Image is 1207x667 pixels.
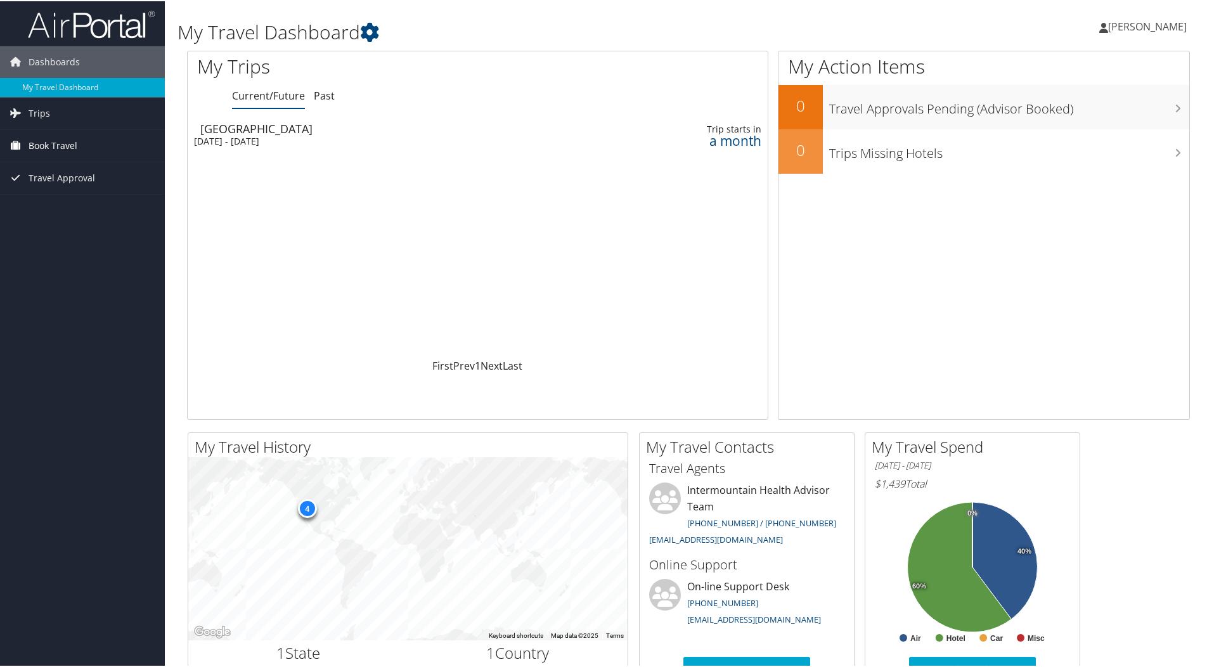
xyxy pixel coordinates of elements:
[232,87,305,101] a: Current/Future
[778,128,1189,172] a: 0Trips Missing Hotels
[198,641,399,663] h2: State
[297,498,316,517] div: 4
[481,358,503,372] a: Next
[29,161,95,193] span: Travel Approval
[489,630,543,639] button: Keyboard shortcuts
[687,612,821,624] a: [EMAIL_ADDRESS][DOMAIN_NAME]
[197,52,517,79] h1: My Trips
[29,129,77,160] span: Book Travel
[177,18,859,44] h1: My Travel Dashboard
[875,476,905,489] span: $1,439
[200,122,556,133] div: [GEOGRAPHIC_DATA]
[629,134,761,145] div: a month
[486,641,495,662] span: 1
[875,458,1070,470] h6: [DATE] - [DATE]
[649,533,783,544] a: [EMAIL_ADDRESS][DOMAIN_NAME]
[646,435,854,457] h2: My Travel Contacts
[1108,18,1187,32] span: [PERSON_NAME]
[990,633,1003,642] text: Car
[643,481,851,549] li: Intermountain Health Advisor Team
[875,476,1070,489] h6: Total
[194,134,550,146] div: [DATE] - [DATE]
[191,623,233,639] a: Open this area in Google Maps (opens a new window)
[829,137,1189,161] h3: Trips Missing Hotels
[829,93,1189,117] h3: Travel Approvals Pending (Advisor Booked)
[1017,547,1031,554] tspan: 40%
[276,641,285,662] span: 1
[475,358,481,372] a: 1
[29,96,50,128] span: Trips
[28,8,155,38] img: airportal-logo.png
[1099,6,1199,44] a: [PERSON_NAME]
[778,138,823,160] h2: 0
[191,623,233,639] img: Google
[551,631,598,638] span: Map data ©2025
[649,458,844,476] h3: Travel Agents
[643,578,851,630] li: On-line Support Desk
[687,516,836,528] a: [PHONE_NUMBER] / [PHONE_NUMBER]
[778,52,1189,79] h1: My Action Items
[503,358,522,372] a: Last
[778,84,1189,128] a: 0Travel Approvals Pending (Advisor Booked)
[872,435,1080,457] h2: My Travel Spend
[910,633,921,642] text: Air
[453,358,475,372] a: Prev
[1028,633,1045,642] text: Misc
[967,508,978,516] tspan: 0%
[687,596,758,607] a: [PHONE_NUMBER]
[912,581,926,589] tspan: 60%
[195,435,628,457] h2: My Travel History
[29,45,80,77] span: Dashboards
[778,94,823,115] h2: 0
[649,555,844,573] h3: Online Support
[606,631,624,638] a: Terms (opens in new tab)
[946,633,965,642] text: Hotel
[418,641,619,663] h2: Country
[314,87,335,101] a: Past
[629,122,761,134] div: Trip starts in
[432,358,453,372] a: First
